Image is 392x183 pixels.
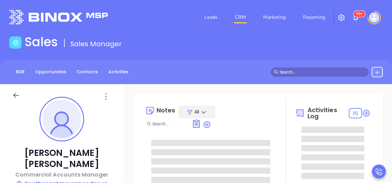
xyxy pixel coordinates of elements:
[70,39,122,49] span: Sales Manager
[261,11,288,23] a: Marketing
[9,10,108,24] img: logo
[300,11,328,23] a: Reporting
[12,170,111,179] p: Commercial Accounts Manager
[73,67,102,77] a: Contacts
[338,14,345,21] img: iconSetting
[31,67,70,77] a: Opportunities
[280,69,365,75] input: Search…
[274,70,278,74] span: search
[157,107,175,113] div: Notes
[12,67,28,77] a: BDR
[369,13,379,22] img: user
[202,11,220,23] a: Leads
[354,11,365,17] sup: 100
[308,107,349,119] span: Activities Log
[105,67,132,77] a: Activities
[43,100,81,138] img: profile-user
[232,11,248,23] a: CRM
[194,109,199,115] span: All
[352,14,359,21] img: iconNotification
[152,120,185,127] input: Search...
[25,35,58,49] h1: Sales
[12,148,111,170] p: [PERSON_NAME] [PERSON_NAME]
